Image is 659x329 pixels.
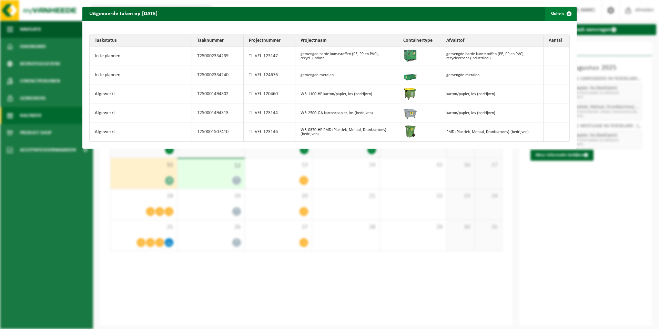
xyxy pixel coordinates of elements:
[403,68,417,81] img: PB-MB-2000-MET-GN-01
[192,47,244,66] td: T250002334239
[295,47,398,66] td: gemengde harde kunststoffen (PE, PP en PVC), recycl. (indust
[295,123,398,141] td: WB-0370-HP PMD (Plastiek, Metaal, Drankkartons) (bedrijven)
[90,85,192,104] td: Afgewerkt
[192,104,244,123] td: T250001494313
[192,66,244,85] td: T250002334240
[403,106,417,119] img: WB-2500-GAL-GY-01
[403,49,417,62] img: PB-HB-1400-HPE-GN-01
[90,104,192,123] td: Afgewerkt
[441,66,544,85] td: gemengde metalen
[441,85,544,104] td: karton/papier, los (bedrijven)
[403,87,417,100] img: WB-1100-HPE-GN-50
[295,104,398,123] td: WB-2500-GA karton/papier, los (bedrijven)
[398,35,441,47] th: Containertype
[545,7,576,21] button: Sluiten
[295,85,398,104] td: WB-1100-HP karton/papier, los (bedrijven)
[244,85,295,104] td: TL-VEL-120460
[192,85,244,104] td: T250001494302
[295,66,398,85] td: gemengde metalen
[90,47,192,66] td: In te plannen
[192,35,244,47] th: Taaknummer
[90,66,192,85] td: In te plannen
[441,35,544,47] th: Afvalstof
[90,123,192,141] td: Afgewerkt
[192,123,244,141] td: T250001507410
[90,35,192,47] th: Taakstatus
[441,47,544,66] td: gemengde harde kunststoffen (PE, PP en PVC), recycleerbaar (industrieel)
[244,123,295,141] td: TL-VEL-123146
[244,66,295,85] td: TL-VEL-124676
[244,47,295,66] td: TL-VEL-123147
[544,35,569,47] th: Aantal
[244,35,295,47] th: Projectnummer
[82,7,164,20] h2: Uitgevoerde taken op [DATE]
[441,104,544,123] td: karton/papier, los (bedrijven)
[403,124,417,138] img: WB-0370-HPE-GN-50
[244,104,295,123] td: TL-VEL-123144
[295,35,398,47] th: Projectnaam
[441,123,544,141] td: PMD (Plastiek, Metaal, Drankkartons) (bedrijven)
